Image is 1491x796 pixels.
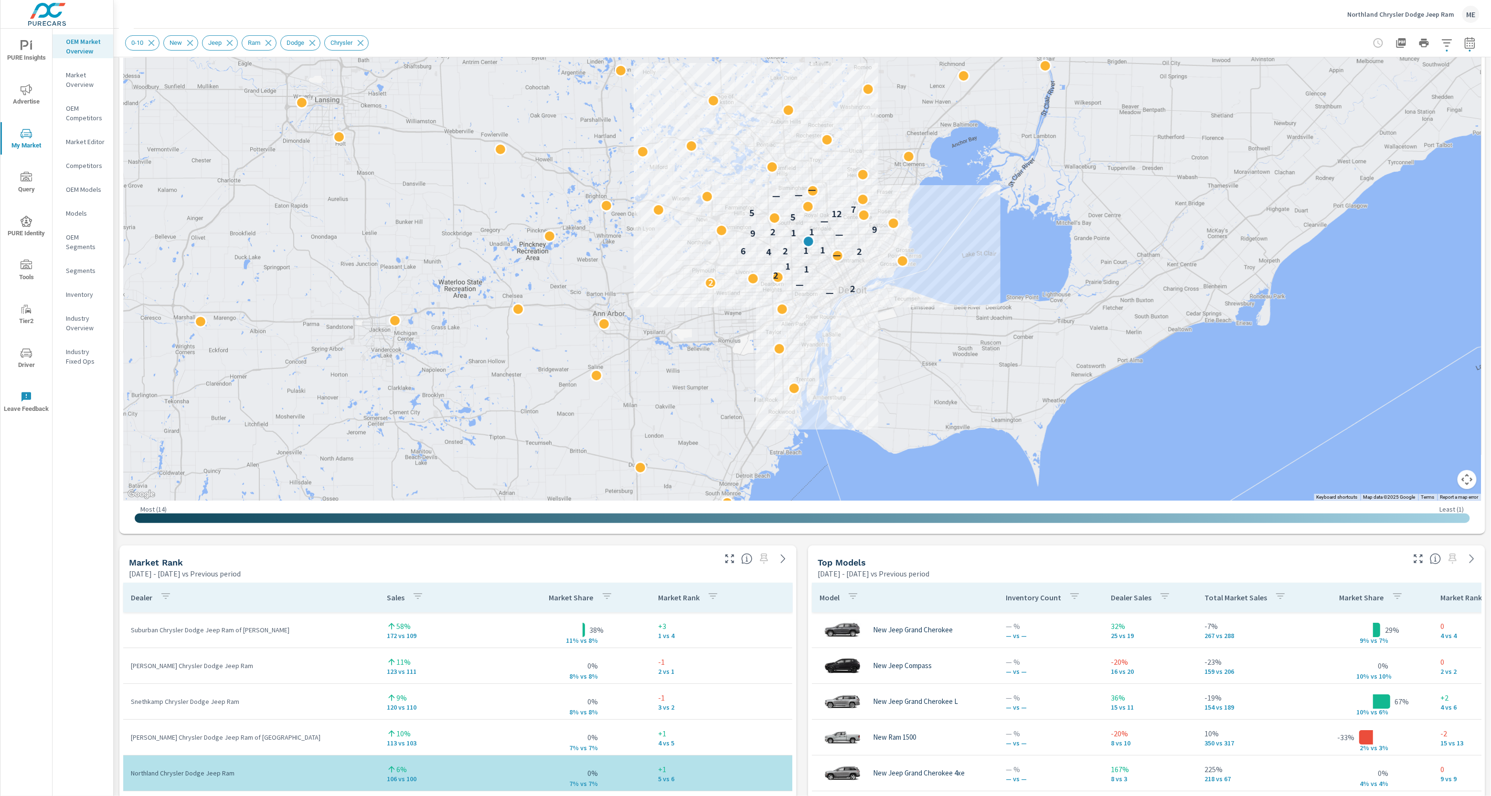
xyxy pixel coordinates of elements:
p: New Ram 1500 [873,733,916,742]
p: — [772,190,780,201]
span: New [164,39,188,46]
p: OEM Market Overview [66,37,106,56]
h5: Market Rank [129,557,183,567]
p: 11% [396,656,411,668]
p: -7% [1204,620,1306,632]
img: glamour [823,723,862,752]
p: 2 [770,226,776,238]
p: Market Rank [658,593,700,602]
p: — [835,229,843,240]
p: — % [1006,728,1096,739]
p: Market Overview [66,70,106,89]
div: Market Editor [53,135,113,149]
p: 67% [1395,696,1409,707]
h5: Top Models [818,557,866,567]
p: -20% [1111,728,1189,739]
p: Industry Fixed Ops [66,347,106,366]
p: — vs — [1006,703,1096,711]
p: Competitors [66,161,106,170]
p: s 8% [584,672,607,681]
p: Industry Overview [66,314,106,333]
p: 7% v [559,780,584,788]
p: -33% [1337,732,1354,743]
p: 2 [708,277,714,288]
p: — vs — [1006,775,1096,783]
span: Advertise [3,84,49,107]
p: 120 vs 110 [387,703,507,711]
p: 10% v [1349,672,1374,681]
p: New Jeep Grand Cherokee 4xe [873,769,965,777]
p: Suburban Chrysler Dodge Jeep Ram of [PERSON_NAME] [131,625,372,635]
div: Market Overview [53,68,113,92]
p: 4 vs 5 [658,739,785,747]
p: s 7% [584,744,607,753]
button: Map camera controls [1458,470,1477,489]
p: s 7% [1374,637,1397,645]
p: OEM Models [66,185,106,194]
p: s 7% [584,780,607,788]
p: — vs — [1006,739,1096,747]
p: [DATE] - [DATE] vs Previous period [129,568,241,579]
p: 0% [587,660,598,671]
p: 2% v [1349,744,1374,753]
p: New Jeep Grand Cherokee [873,626,953,634]
p: +1 [658,728,785,739]
span: Driver [3,347,49,371]
span: Find the biggest opportunities within your model lineup nationwide. [Source: Market registration ... [1430,553,1441,565]
p: 159 vs 206 [1204,668,1306,675]
p: s 3% [1374,744,1397,753]
p: 9 [872,224,877,235]
p: 350 vs 317 [1204,739,1306,747]
p: 32% [1111,620,1189,632]
p: — [826,287,834,298]
p: Market Editor [66,137,106,147]
p: 8 vs 10 [1111,739,1189,747]
p: 154 vs 189 [1204,703,1306,711]
button: Select Date Range [1460,33,1480,52]
img: Google [126,488,157,501]
p: 172 vs 109 [387,632,507,639]
div: Jeep [202,35,238,51]
p: [PERSON_NAME] Chrysler Dodge Jeep Ram [131,661,372,670]
p: Northland Chrysler Dodge Jeep Ram [1348,10,1455,19]
p: Most ( 14 ) [140,505,167,513]
p: 167% [1111,764,1189,775]
p: s 10% [1374,672,1397,681]
p: Northland Chrysler Dodge Jeep Ram [131,768,372,778]
img: glamour [823,651,862,680]
p: Sales [387,593,405,602]
span: Chrysler [325,39,358,46]
p: 4% v [1349,780,1374,788]
p: s 4% [1374,780,1397,788]
p: -20% [1111,656,1189,668]
span: Tools [3,260,49,283]
div: Ram [242,35,277,51]
p: — % [1006,620,1096,632]
p: 106 vs 100 [387,775,507,783]
p: 9% v [1349,637,1374,645]
p: — [820,215,829,227]
p: 1 [809,226,814,238]
p: — % [1006,656,1096,668]
p: 0% [1378,660,1388,671]
div: Industry Overview [53,311,113,335]
p: 15 vs 11 [1111,703,1189,711]
p: 8% v [559,672,584,681]
span: Ram [242,39,266,46]
p: OEM Competitors [66,104,106,123]
p: 1 vs 4 [658,632,785,639]
p: 8 vs 3 [1111,775,1189,783]
p: 1 [804,263,809,275]
span: PURE Insights [3,40,49,63]
p: [DATE] - [DATE] vs Previous period [818,568,929,579]
p: 113 vs 103 [387,739,507,747]
p: 58% [396,620,411,632]
p: Least ( 1 ) [1440,505,1464,513]
p: 6 [741,245,746,257]
div: Competitors [53,158,113,173]
div: nav menu [0,29,52,424]
p: -23% [1204,656,1306,668]
p: 1 [820,244,825,256]
p: — % [1006,764,1096,775]
button: Make Fullscreen [1411,551,1426,566]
